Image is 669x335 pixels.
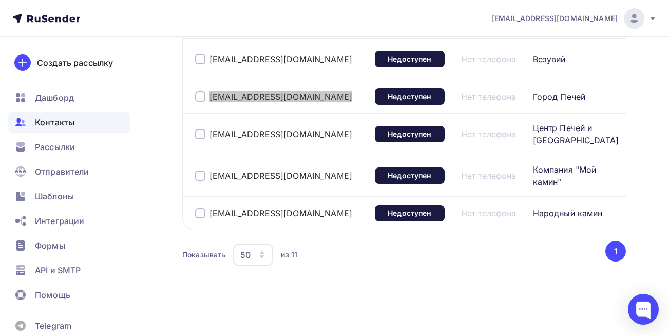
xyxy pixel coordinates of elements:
[605,241,626,262] button: Go to page 1
[35,289,70,301] span: Помощь
[209,129,352,139] a: [EMAIL_ADDRESS][DOMAIN_NAME]
[182,250,225,260] div: Показывать
[375,51,445,67] div: Недоступен
[209,54,352,64] a: [EMAIL_ADDRESS][DOMAIN_NAME]
[461,207,517,219] a: Нет телефона
[35,165,89,178] span: Отправители
[533,90,586,103] div: Город Печей
[37,57,113,69] div: Создать рассылку
[533,122,619,146] div: Центр Печей и [GEOGRAPHIC_DATA]
[8,137,130,157] a: Рассылки
[492,8,657,29] a: [EMAIL_ADDRESS][DOMAIN_NAME]
[533,53,566,65] div: Везувий
[375,167,445,184] div: Недоступен
[35,215,84,227] span: Интеграции
[35,190,74,202] span: Шаблоны
[461,128,517,140] a: Нет телефона
[533,207,603,219] div: Народный камин
[8,186,130,207] a: Шаблоны
[461,90,517,103] a: Нет телефона
[35,116,74,128] span: Контакты
[375,126,445,142] div: Недоступен
[461,170,517,182] a: Нет телефона
[375,205,445,221] div: Недоступен
[375,88,445,105] div: Недоступен
[8,235,130,256] a: Формы
[8,161,130,182] a: Отправители
[461,53,517,65] a: Нет телефона
[8,87,130,108] a: Дашборд
[240,249,251,261] div: 50
[209,208,352,218] a: [EMAIL_ADDRESS][DOMAIN_NAME]
[209,171,352,181] a: [EMAIL_ADDRESS][DOMAIN_NAME]
[533,163,619,188] div: Компания "Мой камин"
[35,91,74,104] span: Дашборд
[8,112,130,133] a: Контакты
[35,264,81,276] span: API и SMTP
[35,141,75,153] span: Рассылки
[209,91,352,102] a: [EMAIL_ADDRESS][DOMAIN_NAME]
[35,320,71,332] span: Telegram
[35,239,65,252] span: Формы
[281,250,297,260] div: из 11
[604,241,626,262] ul: Pagination
[233,243,274,267] button: 50
[492,13,618,24] span: [EMAIL_ADDRESS][DOMAIN_NAME]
